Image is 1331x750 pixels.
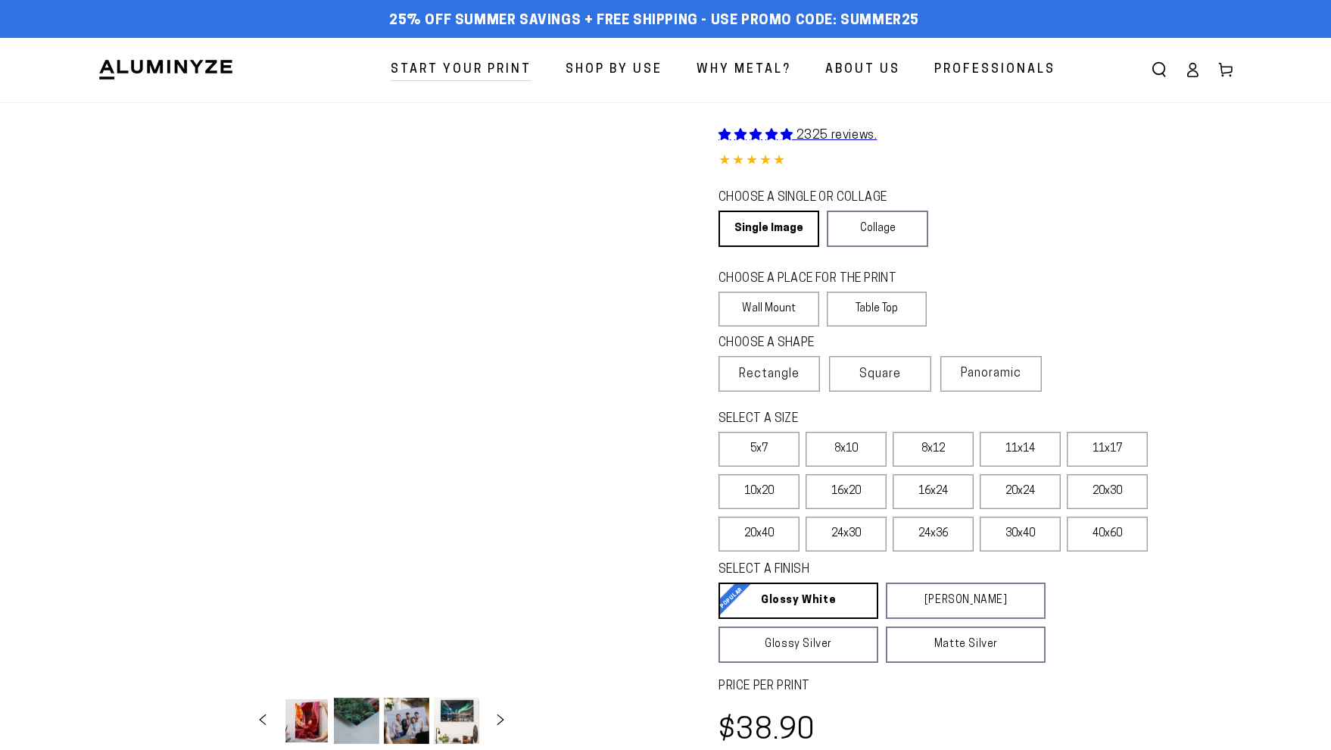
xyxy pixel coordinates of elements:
a: [PERSON_NAME] [886,583,1046,619]
summary: Search our site [1142,53,1176,86]
button: Load image 2 in gallery view [334,698,379,744]
a: Shop By Use [554,50,674,90]
label: 20x24 [980,474,1061,509]
span: 2325 reviews. [796,130,877,142]
label: 24x36 [893,517,974,552]
label: 11x17 [1067,432,1148,467]
img: Aluminyze [98,58,234,81]
label: Wall Mount [718,292,819,327]
label: 10x20 [718,474,800,509]
button: Load image 1 in gallery view [284,698,329,744]
label: 30x40 [980,517,1061,552]
span: About Us [825,59,900,81]
button: Slide right [484,704,517,737]
label: Table Top [827,292,927,327]
a: Collage [827,211,927,247]
span: Rectangle [739,365,800,383]
label: 20x40 [718,517,800,552]
span: Start Your Print [391,59,531,81]
legend: SELECT A SIZE [718,411,1021,428]
span: 25% off Summer Savings + Free Shipping - Use Promo Code: SUMMER25 [389,13,919,30]
label: 24x30 [806,517,887,552]
label: 5x7 [718,432,800,467]
media-gallery: Gallery Viewer [98,102,665,748]
a: Professionals [923,50,1067,90]
label: 8x12 [893,432,974,467]
span: Why Metal? [697,59,791,81]
legend: SELECT A FINISH [718,561,1009,579]
label: PRICE PER PRINT [718,678,1233,695]
button: Load image 3 in gallery view [384,698,429,744]
a: Why Metal? [685,50,803,90]
a: 2325 reviews. [718,130,877,142]
a: Single Image [718,211,819,247]
label: 16x24 [893,474,974,509]
label: 11x14 [980,432,1061,467]
legend: CHOOSE A SHAPE [718,335,915,352]
a: Glossy Silver [718,627,878,663]
bdi: $38.90 [718,717,816,746]
span: Professionals [934,59,1055,81]
a: Glossy White [718,583,878,619]
a: About Us [814,50,912,90]
button: Load image 4 in gallery view [434,698,479,744]
span: Square [859,365,901,383]
label: 40x60 [1067,517,1148,552]
label: 16x20 [806,474,887,509]
span: Panoramic [961,367,1021,380]
label: 8x10 [806,432,887,467]
a: Matte Silver [886,627,1046,663]
a: Start Your Print [379,50,543,90]
legend: CHOOSE A SINGLE OR COLLAGE [718,189,914,207]
button: Slide left [246,704,279,737]
label: 20x30 [1067,474,1148,509]
legend: CHOOSE A PLACE FOR THE PRINT [718,270,913,288]
span: Shop By Use [566,59,662,81]
div: 4.85 out of 5.0 stars [718,151,1233,173]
